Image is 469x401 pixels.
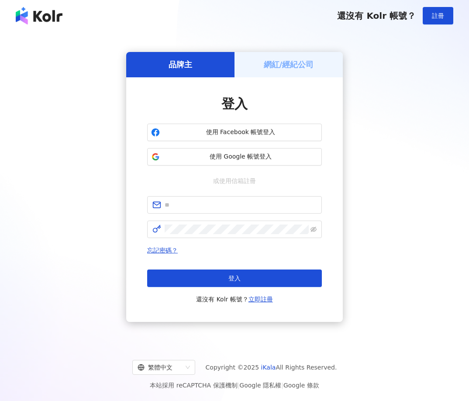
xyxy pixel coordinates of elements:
h5: 網紅/經紀公司 [264,59,314,70]
span: 或使用信箱註冊 [207,176,262,186]
span: 還沒有 Kolr 帳號？ [337,10,416,21]
a: 立即註冊 [248,296,273,303]
a: Google 隱私權 [239,382,281,389]
a: Google 條款 [283,382,319,389]
span: eye-invisible [310,226,317,232]
span: Copyright © 2025 All Rights Reserved. [206,362,337,373]
span: | [238,382,240,389]
button: 登入 [147,270,322,287]
h5: 品牌主 [169,59,192,70]
span: 使用 Google 帳號登入 [163,152,318,161]
button: 使用 Google 帳號登入 [147,148,322,166]
span: 登入 [228,275,241,282]
span: 註冊 [432,12,444,19]
span: | [281,382,283,389]
span: 本站採用 reCAPTCHA 保護機制 [150,380,319,391]
span: 登入 [221,96,248,111]
img: logo [16,7,62,24]
span: 還沒有 Kolr 帳號？ [196,294,273,304]
a: 忘記密碼？ [147,247,178,254]
div: 繁體中文 [138,360,182,374]
span: 使用 Facebook 帳號登入 [163,128,318,137]
a: iKala [261,364,276,371]
button: 註冊 [423,7,453,24]
button: 使用 Facebook 帳號登入 [147,124,322,141]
